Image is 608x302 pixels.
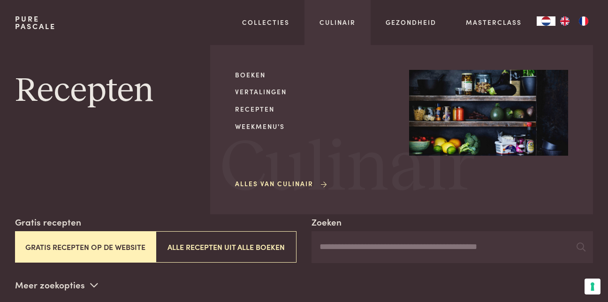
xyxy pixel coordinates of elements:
button: Uw voorkeuren voor toestemming voor trackingtechnologieën [585,279,600,294]
a: Gezondheid [386,17,436,27]
button: Gratis recepten op de website [15,231,156,263]
h1: Recepten [15,70,296,112]
label: Zoeken [312,215,342,229]
a: Alles van Culinair [235,179,328,189]
a: FR [574,16,593,26]
a: NL [537,16,555,26]
span: Culinair [220,133,475,204]
button: Alle recepten uit alle boeken [156,231,296,263]
a: Masterclass [466,17,522,27]
a: Weekmenu's [235,121,394,131]
div: Language [537,16,555,26]
a: Collecties [242,17,289,27]
ul: Language list [555,16,593,26]
img: Culinair [409,70,568,156]
a: Culinair [319,17,356,27]
a: Recepten [235,104,394,114]
p: Meer zoekopties [15,278,98,292]
a: Vertalingen [235,87,394,97]
a: EN [555,16,574,26]
label: Gratis recepten [15,215,81,229]
aside: Language selected: Nederlands [537,16,593,26]
a: Boeken [235,70,394,80]
a: PurePascale [15,15,56,30]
